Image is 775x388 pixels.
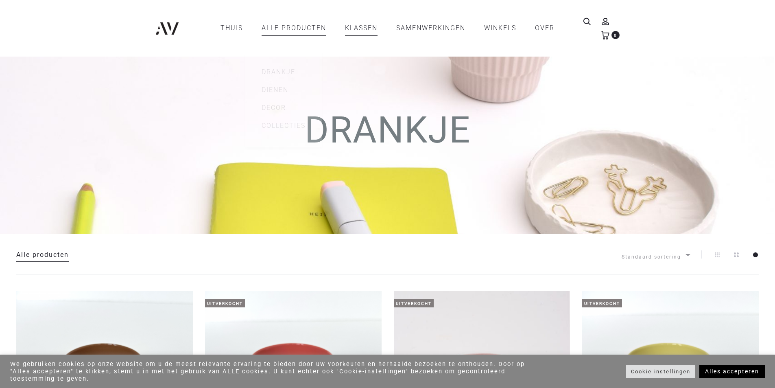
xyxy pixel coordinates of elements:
font: KLASSEN [345,24,378,32]
a: Alle producten [262,21,326,35]
font: Uitverkocht [584,301,620,306]
span: Standaard sortering [622,250,689,259]
font: 0 [614,33,617,37]
a: Thuis [220,21,243,35]
font: Uitverkocht [396,301,432,306]
font: Drankje [262,68,295,76]
a: Alle producten [16,251,69,259]
font: OVER [535,24,555,32]
font: SAMENWERKINGEN [396,24,465,32]
a: Decor [262,103,306,113]
a: Dienen [262,85,306,95]
font: Dienen [262,86,288,94]
a: Collecties [262,121,306,131]
font: Uitverkocht [207,301,243,306]
font: Standaard sortering [622,254,681,260]
a: Cookie-instellingen [626,365,695,378]
font: DRANKJE [305,109,471,151]
font: Decor [262,104,286,112]
span: Standaard sortering [622,250,689,264]
font: Cookie-instellingen [631,368,690,375]
font: Alles accepteren [705,368,759,375]
a: 0 [601,31,609,39]
a: OVER [535,21,555,35]
a: Alles accepteren [699,365,765,378]
a: KLASSEN [345,21,378,35]
font: Thuis [220,24,243,32]
font: We gebruiken cookies op onze website om u de meest relevante ervaring te bieden door uw voorkeure... [10,360,525,382]
a: WINKELS [484,21,516,35]
font: Collecties [262,122,306,129]
font: WINKELS [484,24,516,32]
a: Drankje [262,67,306,77]
font: Alle producten [262,24,326,32]
a: SAMENWERKINGEN [396,21,465,35]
